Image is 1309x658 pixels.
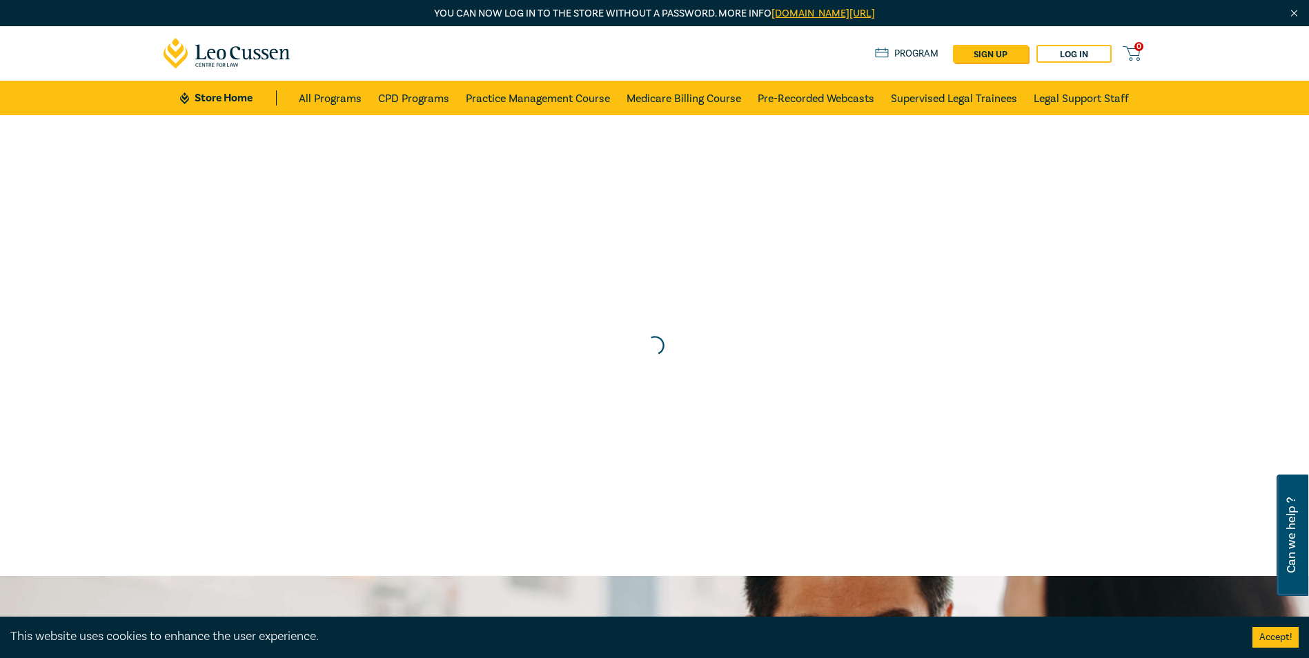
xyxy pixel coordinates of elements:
[891,81,1017,115] a: Supervised Legal Trainees
[164,6,1146,21] p: You can now log in to the store without a password. More info
[10,628,1232,646] div: This website uses cookies to enhance the user experience.
[627,81,741,115] a: Medicare Billing Course
[953,45,1028,63] a: sign up
[1034,81,1129,115] a: Legal Support Staff
[1285,483,1298,588] span: Can we help ?
[875,46,939,61] a: Program
[1036,45,1112,63] a: Log in
[466,81,610,115] a: Practice Management Course
[1288,8,1300,19] img: Close
[1252,627,1299,648] button: Accept cookies
[299,81,362,115] a: All Programs
[758,81,874,115] a: Pre-Recorded Webcasts
[771,7,875,20] a: [DOMAIN_NAME][URL]
[1134,42,1143,51] span: 0
[378,81,449,115] a: CPD Programs
[180,90,276,106] a: Store Home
